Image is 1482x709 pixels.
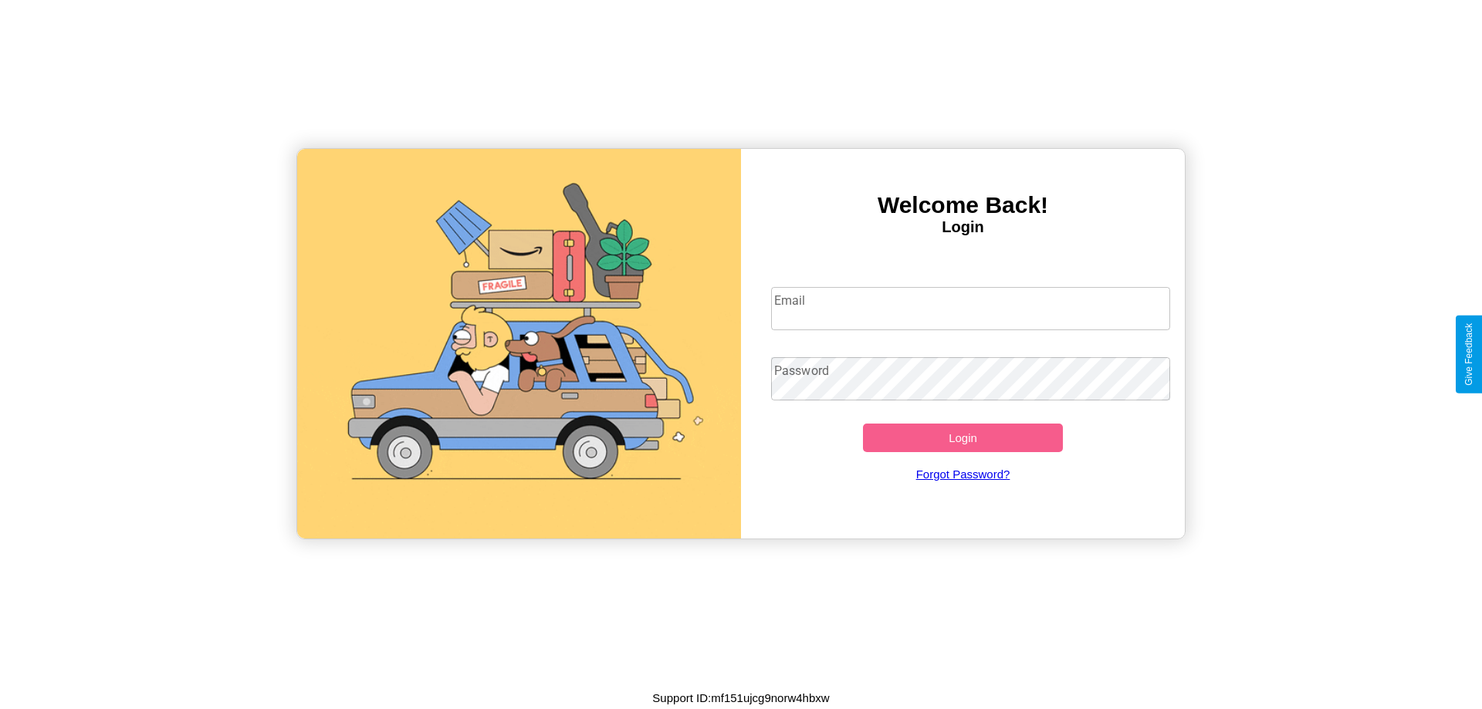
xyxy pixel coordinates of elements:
[1463,323,1474,386] div: Give Feedback
[741,218,1185,236] h4: Login
[741,192,1185,218] h3: Welcome Back!
[863,424,1063,452] button: Login
[652,687,829,708] p: Support ID: mf151ujcg9norw4hbxw
[763,452,1163,496] a: Forgot Password?
[297,149,741,539] img: gif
